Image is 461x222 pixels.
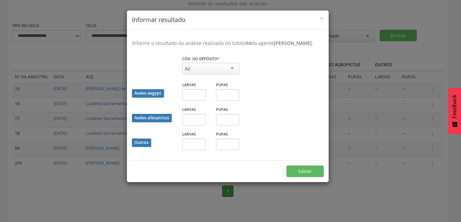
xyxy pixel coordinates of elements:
[216,82,228,88] label: Pupas
[182,82,196,88] label: Larvas
[448,88,461,134] button: Feedback - Mostrar pesquisa
[216,107,228,112] label: Pupas
[287,166,324,177] button: Salvar
[132,139,151,147] div: Outros
[185,66,190,72] div: A2
[320,15,324,22] button: Close
[246,40,251,46] b: 94
[320,14,324,23] span: ×
[182,131,196,137] label: Larvas
[132,16,324,24] h4: Informar resultado
[132,114,172,122] div: Aedes albopictus
[132,40,324,47] p: Informe o resultado da análise realizada no tubito do agente .
[274,40,312,46] b: [PERSON_NAME]
[182,56,219,61] label: Cód. do depósito
[452,95,458,118] span: Feedback
[182,107,196,112] label: Larvas
[132,89,164,98] div: Aedes aegypt
[216,131,228,137] label: Pupas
